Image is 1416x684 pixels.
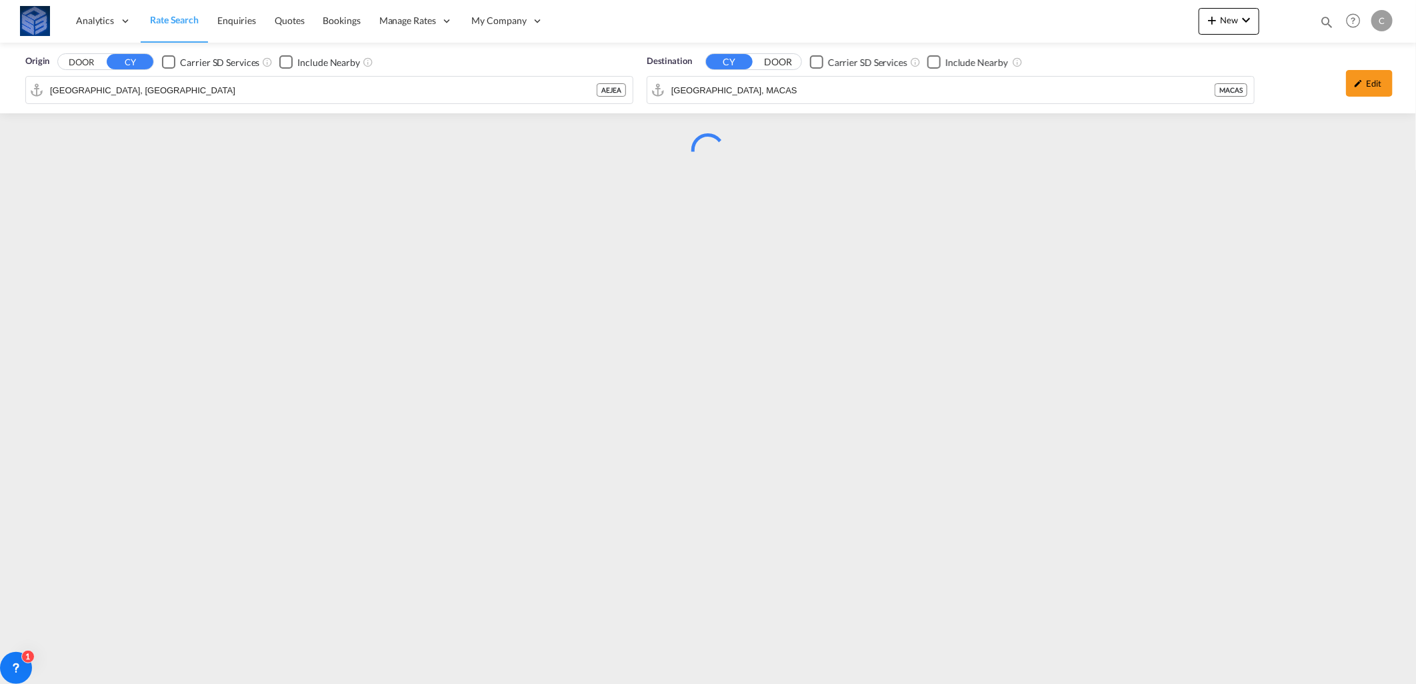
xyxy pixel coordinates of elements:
[150,14,199,25] span: Rate Search
[180,56,259,69] div: Carrier SD Services
[217,15,256,26] span: Enquiries
[945,56,1008,69] div: Include Nearby
[647,55,692,68] span: Destination
[1371,10,1393,31] div: C
[1342,9,1365,32] span: Help
[275,15,304,26] span: Quotes
[363,57,373,67] md-icon: Unchecked: Ignores neighbouring ports when fetching rates.Checked : Includes neighbouring ports w...
[597,83,626,97] div: AEJEA
[1215,83,1247,97] div: MACAS
[810,55,907,69] md-checkbox: Checkbox No Ink
[1342,9,1371,33] div: Help
[26,77,633,103] md-input-container: Jebel Ali, AEJEA
[1199,8,1259,35] button: icon-plus 400-fgNewicon-chevron-down
[755,55,801,70] button: DOOR
[50,80,597,100] input: Search by Port
[262,57,273,67] md-icon: Unchecked: Search for CY (Container Yard) services for all selected carriers.Checked : Search for...
[647,77,1254,103] md-input-container: Casablanca, MACAS
[1319,15,1334,35] div: icon-magnify
[25,55,49,68] span: Origin
[706,54,753,69] button: CY
[58,55,105,70] button: DOOR
[1346,70,1393,97] div: icon-pencilEdit
[107,54,153,69] button: CY
[323,15,361,26] span: Bookings
[279,55,360,69] md-checkbox: Checkbox No Ink
[1012,57,1023,67] md-icon: Unchecked: Ignores neighbouring ports when fetching rates.Checked : Includes neighbouring ports w...
[1319,15,1334,29] md-icon: icon-magnify
[20,6,50,36] img: fff785d0086311efa2d3e168b14c2f64.png
[162,55,259,69] md-checkbox: Checkbox No Ink
[927,55,1008,69] md-checkbox: Checkbox No Ink
[1354,79,1363,88] md-icon: icon-pencil
[1204,15,1254,25] span: New
[76,14,114,27] span: Analytics
[1238,12,1254,28] md-icon: icon-chevron-down
[910,57,921,67] md-icon: Unchecked: Search for CY (Container Yard) services for all selected carriers.Checked : Search for...
[671,80,1215,100] input: Search by Port
[828,56,907,69] div: Carrier SD Services
[297,56,360,69] div: Include Nearby
[472,14,527,27] span: My Company
[379,14,436,27] span: Manage Rates
[1204,12,1220,28] md-icon: icon-plus 400-fg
